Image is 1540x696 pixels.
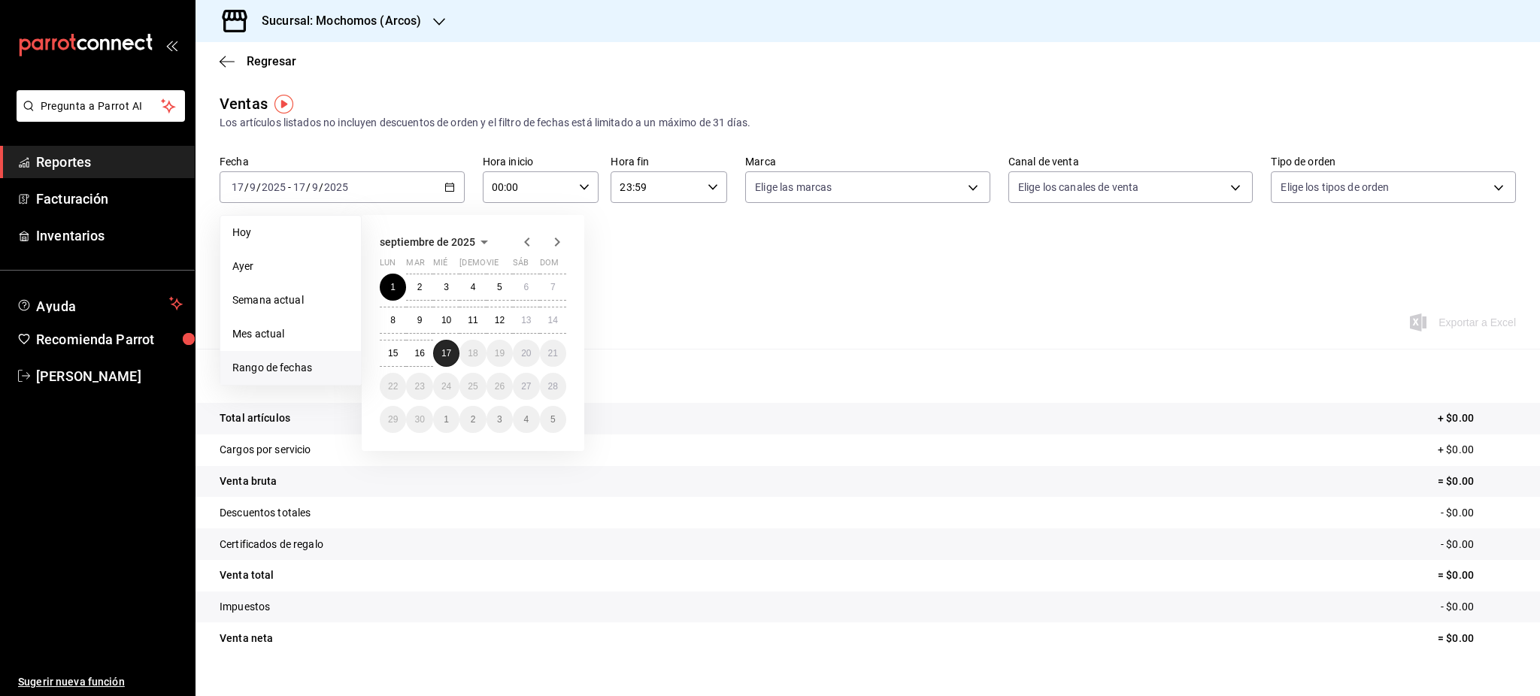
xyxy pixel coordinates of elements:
[433,373,459,400] button: 24 de septiembre de 2025
[548,381,558,392] abbr: 28 de septiembre de 2025
[487,373,513,400] button: 26 de septiembre de 2025
[487,406,513,433] button: 3 de octubre de 2025
[380,406,406,433] button: 29 de septiembre de 2025
[417,282,423,292] abbr: 2 de septiembre de 2025
[468,348,477,359] abbr: 18 de septiembre de 2025
[1438,567,1516,583] p: = $0.00
[406,307,432,334] button: 9 de septiembre de 2025
[459,406,486,433] button: 2 de octubre de 2025
[36,329,183,350] span: Recomienda Parrot
[1438,474,1516,489] p: = $0.00
[540,258,559,274] abbr: domingo
[390,315,396,325] abbr: 8 de septiembre de 2025
[433,406,459,433] button: 1 de octubre de 2025
[288,181,291,193] span: -
[540,373,566,400] button: 28 de septiembre de 2025
[390,282,396,292] abbr: 1 de septiembre de 2025
[220,115,1516,131] div: Los artículos listados no incluyen descuentos de orden y el filtro de fechas está limitado a un m...
[220,92,268,115] div: Ventas
[388,414,398,425] abbr: 29 de septiembre de 2025
[1281,180,1389,195] span: Elige los tipos de orden
[487,340,513,367] button: 19 de septiembre de 2025
[433,274,459,301] button: 3 de septiembre de 2025
[513,258,529,274] abbr: sábado
[513,274,539,301] button: 6 de septiembre de 2025
[487,274,513,301] button: 5 de septiembre de 2025
[497,282,502,292] abbr: 5 de septiembre de 2025
[388,348,398,359] abbr: 15 de septiembre de 2025
[36,225,183,246] span: Inventarios
[220,631,273,646] p: Venta neta
[220,54,296,68] button: Regresar
[433,340,459,367] button: 17 de septiembre de 2025
[380,274,406,301] button: 1 de septiembre de 2025
[406,274,432,301] button: 2 de septiembre de 2025
[540,274,566,301] button: 7 de septiembre de 2025
[414,414,424,425] abbr: 30 de septiembre de 2025
[220,599,270,615] p: Impuestos
[244,181,249,193] span: /
[441,381,451,392] abbr: 24 de septiembre de 2025
[444,282,449,292] abbr: 3 de septiembre de 2025
[1018,180,1138,195] span: Elige los canales de venta
[256,181,261,193] span: /
[406,406,432,433] button: 30 de septiembre de 2025
[495,348,505,359] abbr: 19 de septiembre de 2025
[311,181,319,193] input: --
[18,674,183,690] span: Sugerir nueva función
[417,315,423,325] abbr: 9 de septiembre de 2025
[247,54,296,68] span: Regresar
[1438,631,1516,646] p: = $0.00
[380,236,475,248] span: septiembre de 2025
[513,406,539,433] button: 4 de octubre de 2025
[521,381,531,392] abbr: 27 de septiembre de 2025
[11,109,185,125] a: Pregunta a Parrot AI
[232,292,349,308] span: Semana actual
[513,307,539,334] button: 13 de septiembre de 2025
[36,366,183,386] span: [PERSON_NAME]
[471,282,476,292] abbr: 4 de septiembre de 2025
[319,181,323,193] span: /
[388,381,398,392] abbr: 22 de septiembre de 2025
[232,326,349,342] span: Mes actual
[495,315,505,325] abbr: 12 de septiembre de 2025
[497,414,502,425] abbr: 3 de octubre de 2025
[220,505,311,521] p: Descuentos totales
[513,373,539,400] button: 27 de septiembre de 2025
[1271,156,1516,167] label: Tipo de orden
[306,181,311,193] span: /
[1008,156,1254,167] label: Canal de venta
[380,258,396,274] abbr: lunes
[1441,537,1516,552] p: - $0.00
[414,348,424,359] abbr: 16 de septiembre de 2025
[483,156,599,167] label: Hora inicio
[523,282,529,292] abbr: 6 de septiembre de 2025
[274,95,293,113] img: Tooltip marker
[36,152,183,172] span: Reportes
[232,225,349,241] span: Hoy
[495,381,505,392] abbr: 26 de septiembre de 2025
[468,315,477,325] abbr: 11 de septiembre de 2025
[220,567,274,583] p: Venta total
[468,381,477,392] abbr: 25 de septiembre de 2025
[1441,505,1516,521] p: - $0.00
[540,307,566,334] button: 14 de septiembre de 2025
[1438,410,1516,426] p: + $0.00
[220,410,290,426] p: Total artículos
[444,414,449,425] abbr: 1 de octubre de 2025
[548,348,558,359] abbr: 21 de septiembre de 2025
[459,307,486,334] button: 11 de septiembre de 2025
[220,537,323,552] p: Certificados de regalo
[487,307,513,334] button: 12 de septiembre de 2025
[17,90,185,122] button: Pregunta a Parrot AI
[406,340,432,367] button: 16 de septiembre de 2025
[487,258,499,274] abbr: viernes
[41,98,162,114] span: Pregunta a Parrot AI
[1438,442,1516,458] p: + $0.00
[406,373,432,400] button: 23 de septiembre de 2025
[293,181,306,193] input: --
[380,307,406,334] button: 8 de septiembre de 2025
[232,360,349,376] span: Rango de fechas
[459,373,486,400] button: 25 de septiembre de 2025
[250,12,421,30] h3: Sucursal: Mochomos (Arcos)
